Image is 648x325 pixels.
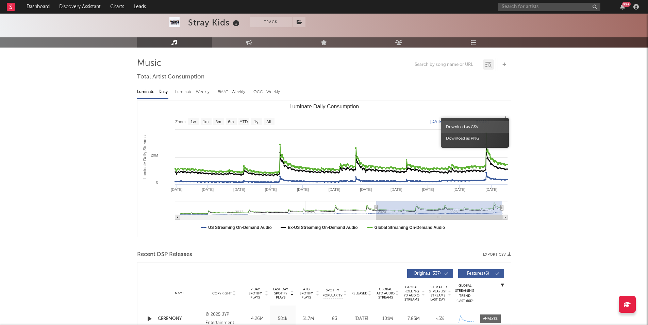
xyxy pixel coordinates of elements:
[458,269,504,278] button: Features(6)
[376,315,399,322] div: 101M
[374,225,445,230] text: Global Streaming On-Demand Audio
[287,225,358,230] text: Ex-US Streaming On-Demand Audio
[246,315,268,322] div: 4.26M
[202,187,214,192] text: [DATE]
[266,120,270,124] text: All
[351,291,367,295] span: Released
[323,315,347,322] div: 83
[498,3,600,11] input: Search for artists
[376,287,395,300] span: Global ATD Audio Streams
[171,187,183,192] text: [DATE]
[622,2,631,7] div: 99 +
[158,315,202,322] a: CEREMONY
[156,180,158,184] text: 0
[239,120,248,124] text: YTD
[253,86,281,98] div: OCC - Weekly
[190,120,196,124] text: 1w
[620,4,625,10] button: 99+
[188,17,241,28] div: Stray Kids
[412,272,443,276] span: Originals ( 337 )
[158,291,202,296] div: Name
[142,136,147,179] text: Luminate Daily Streams
[453,187,465,192] text: [DATE]
[422,187,434,192] text: [DATE]
[265,187,277,192] text: [DATE]
[151,153,158,157] text: 20M
[429,285,447,302] span: Estimated % Playlist Streams Last Day
[212,291,232,295] span: Copyright
[272,287,290,300] span: Last Day Spotify Plays
[322,288,343,298] span: Spotify Popularity
[250,17,292,27] button: Track
[137,251,192,259] span: Recent DSP Releases
[411,62,483,68] input: Search by song name or URL
[208,225,272,230] text: US Streaming On-Demand Audio
[391,187,402,192] text: [DATE]
[360,187,372,192] text: [DATE]
[455,283,475,304] div: Global Streaming Trend (Last 60D)
[203,120,209,124] text: 1m
[483,253,511,257] button: Export CSV
[297,315,319,322] div: 51.7M
[430,119,443,124] text: [DATE]
[297,187,309,192] text: [DATE]
[175,86,211,98] div: Luminate - Weekly
[272,315,294,322] div: 581k
[407,269,453,278] button: Originals(337)
[463,272,494,276] span: Features ( 6 )
[350,315,373,322] div: [DATE]
[402,315,425,322] div: 7.85M
[215,120,221,124] text: 3m
[233,187,245,192] text: [DATE]
[297,287,315,300] span: ATD Spotify Plays
[218,86,247,98] div: BMAT - Weekly
[246,287,264,300] span: 7 Day Spotify Plays
[228,120,234,124] text: 6m
[289,104,359,109] text: Luminate Daily Consumption
[485,187,497,192] text: [DATE]
[137,86,168,98] div: Luminate - Daily
[137,73,204,81] span: Total Artist Consumption
[328,187,340,192] text: [DATE]
[441,133,509,144] span: Download as PNG
[441,121,509,133] span: Download as CSV
[429,315,451,322] div: <5%
[254,120,258,124] text: 1y
[402,285,421,302] span: Global Rolling 7D Audio Streams
[175,120,186,124] text: Zoom
[137,101,511,237] svg: Luminate Daily Consumption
